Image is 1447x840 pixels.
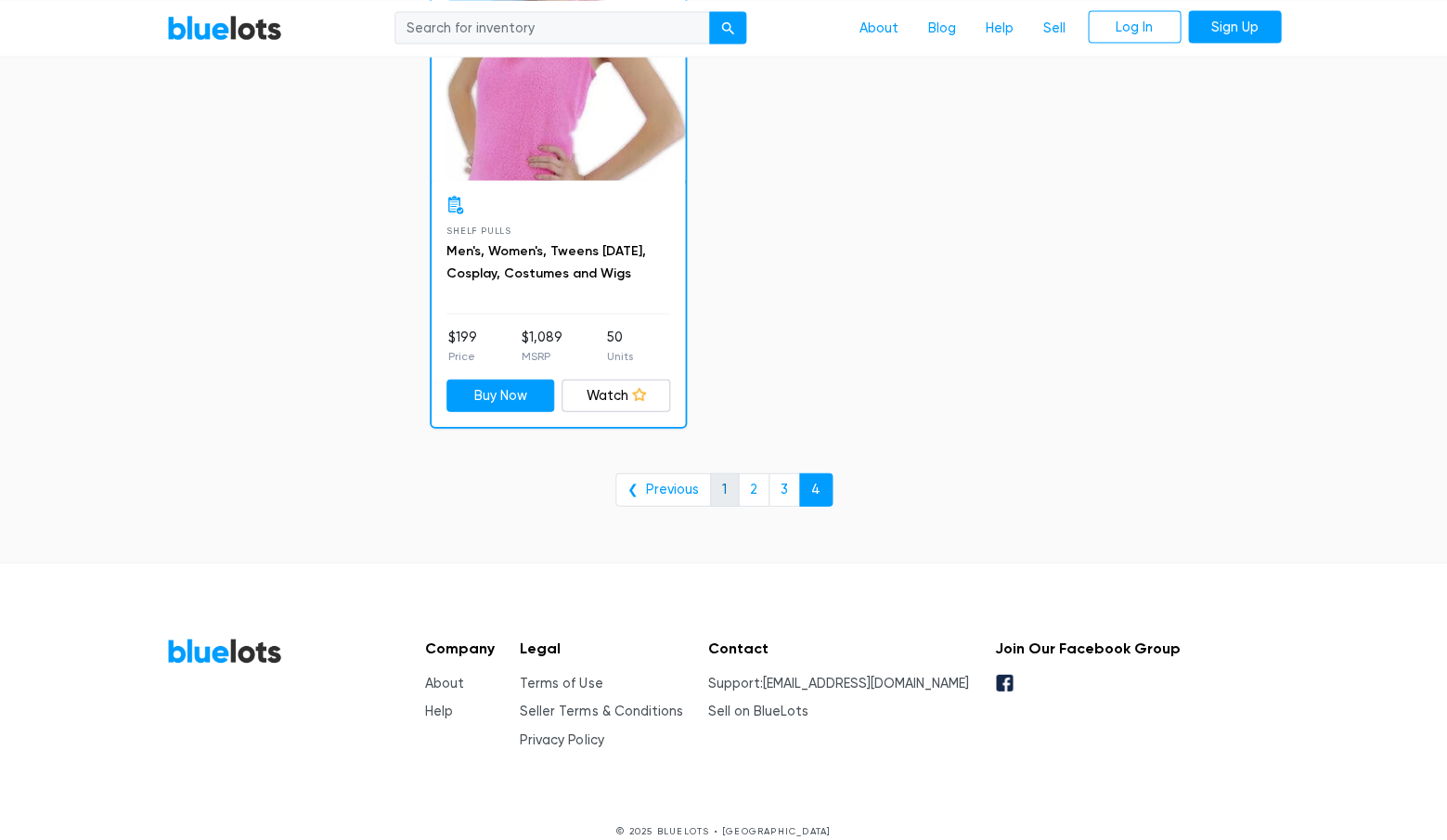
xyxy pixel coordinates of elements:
a: ❮ Previous [615,473,711,507]
a: Sell [1028,10,1080,45]
li: 50 [607,328,633,365]
p: © 2025 BLUELOTS • [GEOGRAPHIC_DATA] [167,824,1281,838]
p: Units [607,348,633,365]
a: BlueLots [167,638,282,665]
h5: Contact [708,640,969,657]
a: Watch [562,380,670,413]
a: Log In [1088,10,1181,44]
a: BlueLots [167,14,282,41]
span: Shelf Pulls [446,226,511,236]
p: Price [448,348,477,365]
a: 3 [769,473,800,507]
h5: Company [425,640,495,657]
a: 1 [710,473,739,507]
a: About [425,676,464,691]
a: Terms of Use [520,676,602,691]
a: Help [425,704,453,719]
li: $1,089 [522,328,562,365]
a: Blog [913,10,971,45]
a: Sign Up [1188,10,1281,44]
a: About [845,10,913,45]
h5: Join Our Facebook Group [994,640,1180,657]
a: Seller Terms & Conditions [520,704,682,719]
h5: Legal [520,640,682,657]
p: MSRP [522,348,562,365]
a: 4 [799,473,833,507]
a: Men's, Women's, Tweens [DATE], Cosplay, Costumes and Wigs [446,243,646,281]
a: 2 [738,473,769,507]
a: [EMAIL_ADDRESS][DOMAIN_NAME] [763,676,969,691]
a: Privacy Policy [520,732,603,748]
input: Search for inventory [394,11,710,45]
li: $199 [448,328,477,365]
a: Sell on BlueLots [708,704,808,719]
a: Help [971,10,1028,45]
a: Buy Now [446,380,555,413]
li: Support: [708,674,969,694]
